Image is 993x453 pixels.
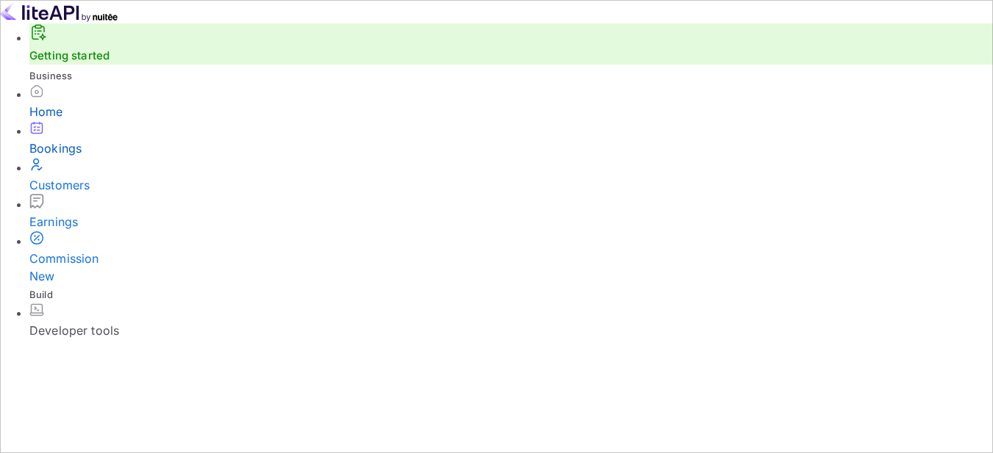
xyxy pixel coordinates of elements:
[29,157,993,194] a: Customers
[29,176,993,194] div: Customers
[29,48,110,62] a: Getting started
[29,194,993,231] a: Earnings
[29,267,993,285] div: New
[29,120,993,157] a: Bookings
[29,103,993,120] div: Home
[29,213,993,231] div: Earnings
[29,250,993,285] div: Commission
[29,139,993,157] div: Bookings
[29,23,993,65] div: Getting started
[29,289,53,300] span: Build
[29,231,993,285] a: CommissionNew
[29,70,72,81] span: Business
[29,84,993,120] a: Home
[29,322,993,339] div: Developer tools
